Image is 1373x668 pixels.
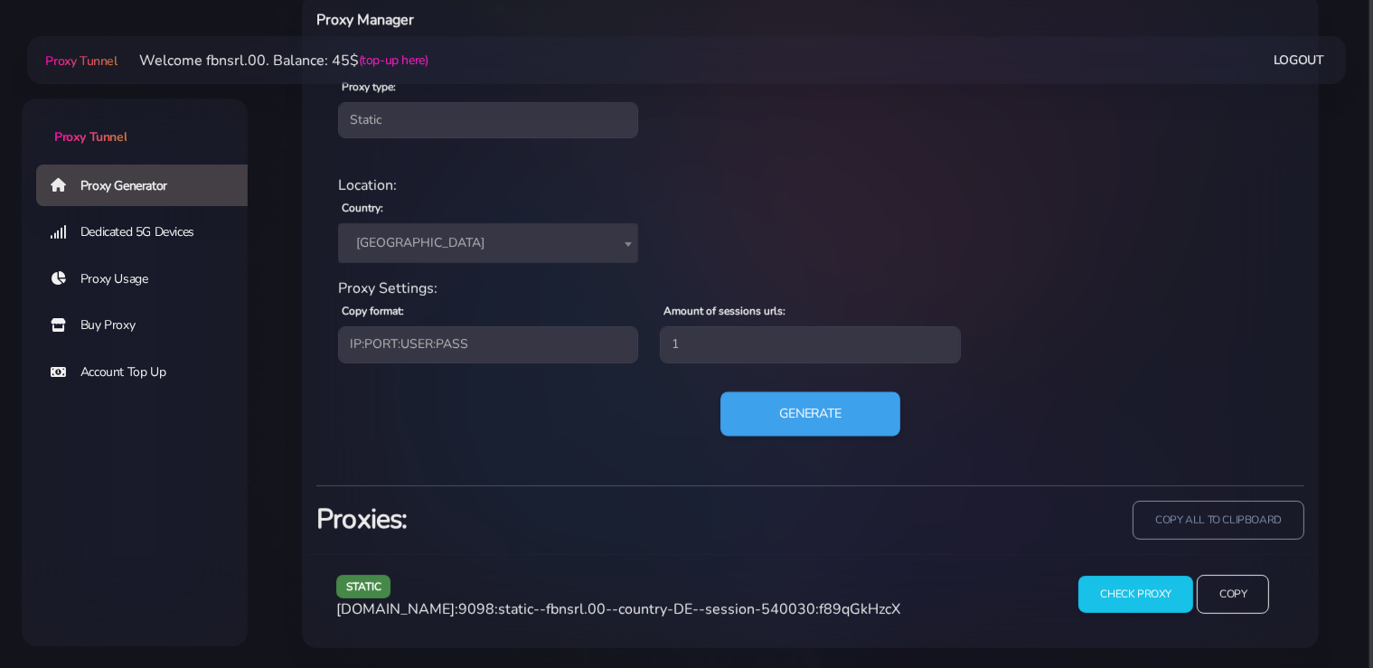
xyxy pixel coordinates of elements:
iframe: Webchat Widget [1106,372,1350,645]
input: Check Proxy [1078,576,1193,613]
span: [DOMAIN_NAME]:9098:static--fbnsrl.00--country-DE--session-540030:f89qGkHzcX [336,599,900,619]
a: Buy Proxy [36,305,262,346]
span: Proxy Tunnel [54,128,127,146]
a: Proxy Tunnel [42,46,117,75]
span: static [336,575,391,597]
span: Italy [338,223,638,263]
a: Proxy Generator [36,165,262,206]
button: Generate [720,391,900,436]
li: Welcome fbnsrl.00. Balance: 45$ [118,50,428,71]
h6: Proxy Manager [316,8,884,32]
a: Logout [1274,43,1324,77]
div: Proxy Settings: [327,278,1293,299]
a: (top-up here) [359,51,428,70]
label: Proxy type: [342,79,396,95]
label: Amount of sessions urls: [663,303,785,319]
span: Proxy Tunnel [45,52,117,70]
a: Proxy Usage [36,259,262,300]
a: Proxy Tunnel [22,99,248,146]
label: Country: [342,200,383,216]
a: Dedicated 5G Devices [36,212,262,253]
div: Location: [327,174,1293,196]
label: Copy format: [342,303,404,319]
span: Italy [349,231,627,256]
h3: Proxies: [316,501,800,538]
a: Account Top Up [36,352,262,393]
